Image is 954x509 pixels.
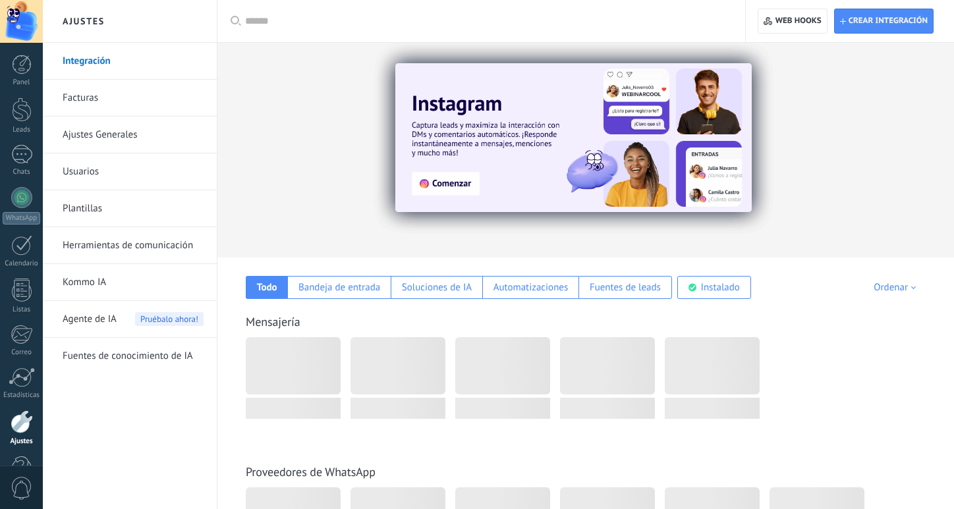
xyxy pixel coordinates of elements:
div: Bandeja de entrada [298,281,380,294]
div: Fuentes de leads [590,281,661,294]
li: Integración [43,43,217,80]
a: Ajustes Generales [63,117,204,153]
a: Mensajería [246,314,300,329]
div: Instalado [701,281,740,294]
li: Facturas [43,80,217,117]
a: Kommo IA [63,264,204,301]
li: Fuentes de conocimiento de IA [43,338,217,374]
li: Agente de IA [43,301,217,338]
li: Plantillas [43,190,217,227]
div: Automatizaciones [493,281,569,294]
button: Crear integración [834,9,934,34]
a: Herramientas de comunicación [63,227,204,264]
span: Crear integración [849,16,928,26]
li: Usuarios [43,153,217,190]
div: Estadísticas [3,391,41,400]
span: Pruébalo ahora! [135,312,204,326]
div: Correo [3,348,41,357]
div: Calendario [3,259,41,268]
div: Listas [3,306,41,314]
div: Leads [3,126,41,134]
span: Agente de IA [63,301,117,338]
div: Ordenar [874,281,920,294]
div: Panel [3,78,41,87]
li: Kommo IA [43,264,217,301]
li: Ajustes Generales [43,117,217,153]
a: Usuarios [63,153,204,190]
a: Fuentes de conocimiento de IA [63,338,204,375]
a: Facturas [63,80,204,117]
a: Proveedores de WhatsApp [246,464,376,479]
div: Soluciones de IA [402,281,472,294]
span: Web hooks [775,16,822,26]
a: Plantillas [63,190,204,227]
div: Ajustes [3,437,41,446]
div: Chats [3,168,41,176]
a: Agente de IA Pruébalo ahora! [63,301,204,338]
button: Web hooks [758,9,827,34]
li: Herramientas de comunicación [43,227,217,264]
div: Todo [257,281,277,294]
a: Integración [63,43,204,80]
img: Slide 1 [395,63,752,212]
div: WhatsApp [3,212,40,225]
